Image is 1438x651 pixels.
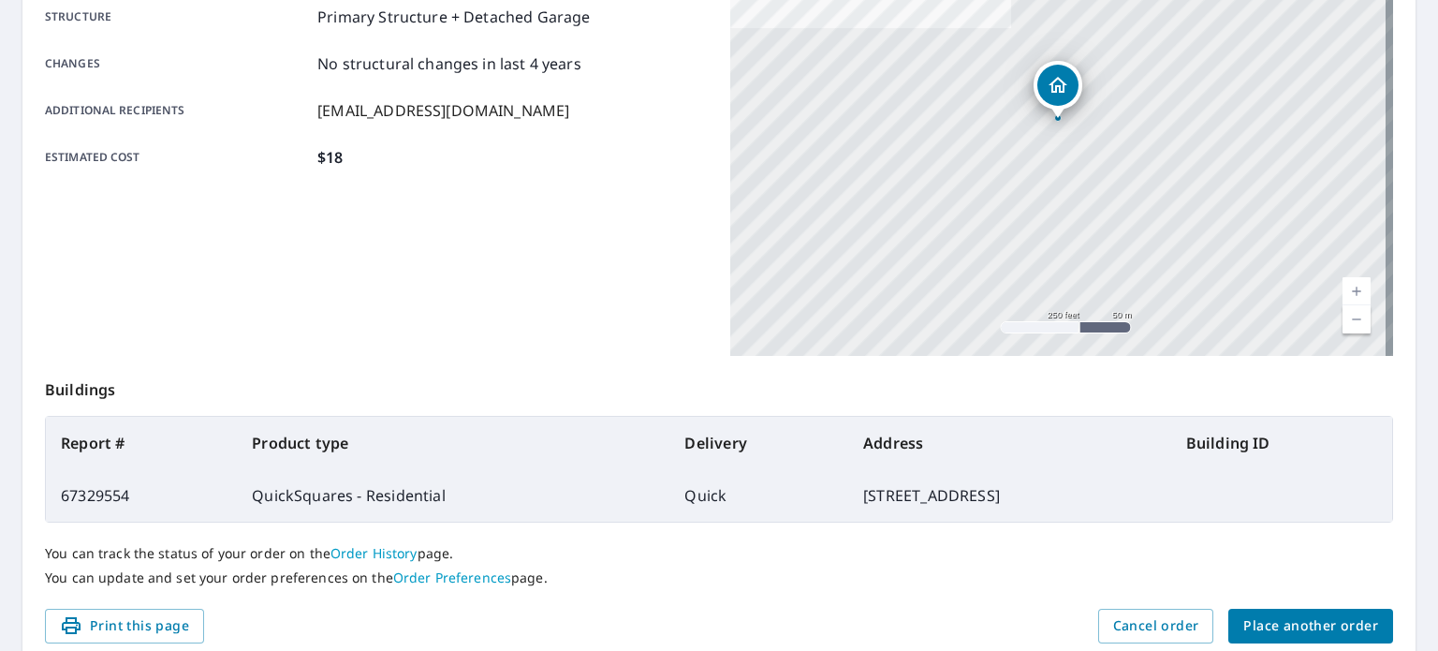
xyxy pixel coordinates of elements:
a: Current Level 17, Zoom In [1343,277,1371,305]
p: Additional recipients [45,99,310,122]
p: No structural changes in last 4 years [317,52,581,75]
p: Primary Structure + Detached Garage [317,6,590,28]
a: Order History [330,544,418,562]
td: QuickSquares - Residential [237,469,669,522]
button: Print this page [45,609,204,644]
th: Delivery [669,417,848,469]
p: Structure [45,6,310,28]
th: Address [848,417,1171,469]
p: You can track the status of your order on the page. [45,545,1393,562]
td: Quick [669,469,848,522]
span: Place another order [1243,614,1378,638]
td: [STREET_ADDRESS] [848,469,1171,522]
th: Report # [46,417,237,469]
p: Changes [45,52,310,75]
th: Building ID [1171,417,1392,469]
div: Dropped pin, building 1, Residential property, 2861 Birch St Denver, CO 80207 [1034,61,1082,119]
p: Estimated cost [45,146,310,169]
span: Cancel order [1113,614,1199,638]
th: Product type [237,417,669,469]
p: Buildings [45,356,1393,416]
p: [EMAIL_ADDRESS][DOMAIN_NAME] [317,99,569,122]
button: Place another order [1228,609,1393,644]
button: Cancel order [1098,609,1214,644]
a: Order Preferences [393,569,511,586]
span: Print this page [60,614,189,638]
a: Current Level 17, Zoom Out [1343,305,1371,333]
p: $18 [317,146,343,169]
td: 67329554 [46,469,237,522]
p: You can update and set your order preferences on the page. [45,570,1393,586]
